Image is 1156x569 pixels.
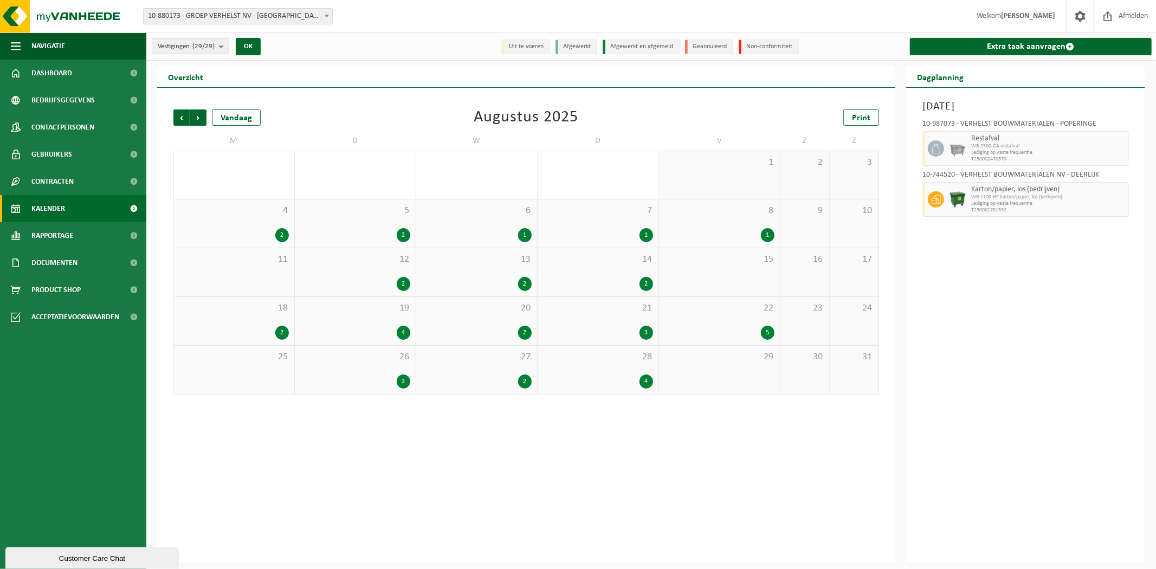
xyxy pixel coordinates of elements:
[295,131,416,151] td: D
[173,131,295,151] td: M
[786,205,824,217] span: 9
[1001,12,1055,20] strong: [PERSON_NAME]
[835,205,873,217] span: 10
[835,302,873,314] span: 24
[397,277,410,291] div: 2
[971,201,1126,207] span: Lediging op vaste frequentie
[518,374,532,389] div: 2
[275,326,289,340] div: 2
[761,228,774,242] div: 1
[518,326,532,340] div: 2
[739,40,799,54] li: Non-conformiteit
[397,326,410,340] div: 4
[761,326,774,340] div: 5
[179,351,289,363] span: 25
[640,277,653,291] div: 2
[640,374,653,389] div: 4
[971,156,1126,163] span: T250002470370
[143,8,333,24] span: 10-880173 - GROEP VERHELST NV - OOSTENDE
[780,131,830,151] td: Z
[474,109,579,126] div: Augustus 2025
[664,351,774,363] span: 29
[664,302,774,314] span: 22
[397,228,410,242] div: 2
[543,254,653,266] span: 14
[31,114,94,141] span: Contactpersonen
[971,207,1126,214] span: T250001781532
[158,38,215,55] span: Vestigingen
[543,302,653,314] span: 21
[422,254,532,266] span: 13
[422,351,532,363] span: 27
[236,38,261,55] button: OK
[212,109,261,126] div: Vandaag
[31,303,119,331] span: Acceptatievoorwaarden
[843,109,879,126] a: Print
[786,351,824,363] span: 30
[971,150,1126,156] span: Lediging op vaste frequentie
[397,374,410,389] div: 2
[664,205,774,217] span: 8
[835,157,873,169] span: 3
[31,87,95,114] span: Bedrijfsgegevens
[31,195,65,222] span: Kalender
[664,254,774,266] span: 15
[416,131,538,151] td: W
[830,131,879,151] td: Z
[192,43,215,50] count: (29/29)
[971,185,1126,194] span: Karton/papier, los (bedrijven)
[906,66,974,87] h2: Dagplanning
[786,254,824,266] span: 16
[501,40,550,54] li: Uit te voeren
[179,205,289,217] span: 4
[971,134,1126,143] span: Restafval
[152,38,229,54] button: Vestigingen(29/29)
[543,351,653,363] span: 28
[835,254,873,266] span: 17
[603,40,680,54] li: Afgewerkt en afgemeld
[852,114,870,122] span: Print
[518,277,532,291] div: 2
[31,276,81,303] span: Product Shop
[538,131,659,151] td: D
[173,109,190,126] span: Vorige
[300,351,410,363] span: 26
[422,302,532,314] span: 20
[300,302,410,314] span: 19
[31,168,74,195] span: Contracten
[971,194,1126,201] span: WB-1100-HP karton/papier, los (bedrijven)
[786,302,824,314] span: 23
[950,140,966,157] img: WB-2500-GAL-GY-04
[664,157,774,169] span: 1
[275,228,289,242] div: 2
[157,66,214,87] h2: Overzicht
[922,120,1129,131] div: 10-987073 - VERHELST BOUWMATERIALEN - POPERINGE
[179,254,289,266] span: 11
[640,228,653,242] div: 1
[5,545,181,569] iframe: chat widget
[922,171,1129,182] div: 10-744520 - VERHELST BOUWMATERIALEN NV - DEERLIJK
[835,351,873,363] span: 31
[556,40,597,54] li: Afgewerkt
[144,9,332,24] span: 10-880173 - GROEP VERHELST NV - OOSTENDE
[422,205,532,217] span: 6
[31,33,65,60] span: Navigatie
[300,205,410,217] span: 5
[685,40,733,54] li: Geannuleerd
[786,157,824,169] span: 2
[31,141,72,168] span: Gebruikers
[31,60,72,87] span: Dashboard
[910,38,1152,55] a: Extra taak aanvragen
[543,205,653,217] span: 7
[300,254,410,266] span: 12
[179,302,289,314] span: 18
[31,222,73,249] span: Rapportage
[922,99,1129,115] h3: [DATE]
[640,326,653,340] div: 3
[190,109,206,126] span: Volgende
[659,131,780,151] td: V
[950,191,966,208] img: WB-1100-HPE-GN-01
[971,143,1126,150] span: WB-2500-GA restafval
[31,249,78,276] span: Documenten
